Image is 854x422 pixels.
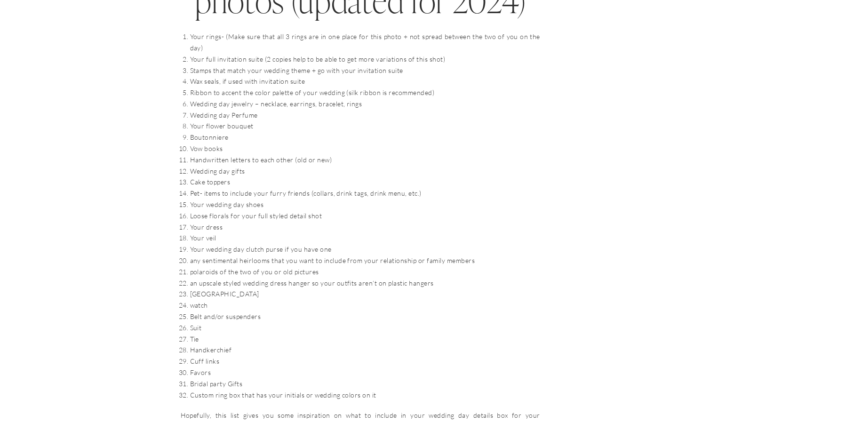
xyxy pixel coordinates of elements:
[190,143,540,154] li: Vow books
[190,65,540,76] li: Stamps that match your wedding theme + go with your invitation suite
[190,176,540,188] li: Cake toppers
[190,300,540,311] li: watch
[190,87,540,98] li: Ribbon to accent the color palette of your wedding (silk ribbon is recommended)
[190,54,540,65] li: Your full invitation suite (2 copies help to be able to get more variations of this shot)
[190,98,540,110] li: Wedding day jewelry – necklace, earrings, bracelet, rings
[190,255,540,266] li: any sentimental heirlooms that you want to include from your relationship or family members
[190,367,540,378] li: Favors
[190,222,540,233] li: Your dress
[190,288,540,300] li: [GEOGRAPHIC_DATA]
[190,132,540,143] li: Boutonniere
[190,378,540,390] li: Bridal party Gifts
[190,76,540,87] li: Wax seals, if used with invitation suite
[190,154,540,166] li: Handwritten letters to each other (old or new)
[190,166,540,177] li: Wedding day gifts
[190,322,540,334] li: Suit
[190,344,540,356] li: Handkerchief
[190,311,540,322] li: Belt and/or suspenders
[190,266,540,278] li: polaroids of the two of you or old pictures
[190,232,540,244] li: Your veil
[190,31,540,54] li: Your rings- (Make sure that all 3 rings are in one place for this photo + not spread between the ...
[190,210,540,222] li: Loose florals for your full styled detail shot
[190,110,540,121] li: Wedding day Perfume
[190,334,540,345] li: Tie
[190,390,540,401] li: Custom ring box that has your initials or wedding colors on it
[190,356,540,367] li: Cuff links
[190,120,540,132] li: Your flower bouquet
[190,244,540,255] li: Your wedding day clutch purse if you have one
[190,199,540,210] li: Your wedding day shoes
[190,278,540,289] li: an upscale styled wedding dress hanger so your outfits aren’t on plastic hangers
[190,188,540,199] li: Pet- items to include your furry friends (collars, drink tags, drink menu, etc.)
